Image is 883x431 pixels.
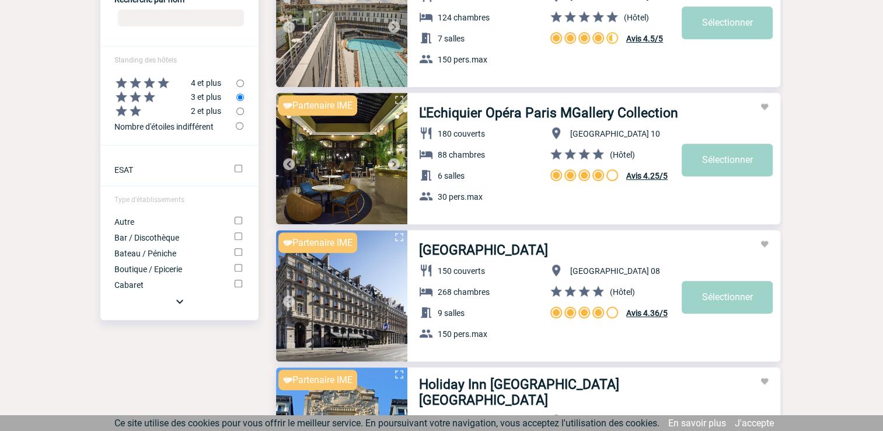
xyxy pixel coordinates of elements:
[626,308,668,318] span: Avis 4.36/5
[626,171,668,180] span: Avis 4.25/5
[114,233,219,242] label: Bar / Discothèque
[100,104,236,118] label: 2 et plus
[610,287,635,297] span: (Hôtel)
[682,144,773,176] a: Sélectionner
[735,418,774,429] a: J'accepte
[610,150,635,159] span: (Hôtel)
[419,326,433,340] img: baseline_group_white_24dp-b.png
[438,13,490,22] span: 124 chambres
[114,280,219,290] label: Cabaret
[419,189,433,203] img: baseline_group_white_24dp-b.png
[549,413,563,427] img: baseline_location_on_white_24dp-b.png
[760,102,769,112] img: Ajouter aux favoris
[419,147,433,161] img: baseline_hotel_white_24dp-b.png
[114,196,184,204] span: Type d'établissements
[419,242,548,258] a: [GEOGRAPHIC_DATA]
[626,34,663,43] span: Avis 4.5/5
[549,263,563,277] img: baseline_location_on_white_24dp-b.png
[438,129,485,138] span: 180 couverts
[278,370,357,390] div: Partenaire IME
[114,249,219,258] label: Bateau / Péniche
[570,129,660,138] span: [GEOGRAPHIC_DATA] 10
[100,76,236,90] label: 4 et plus
[438,171,465,180] span: 6 salles
[114,56,177,64] span: Standing des hôtels
[682,281,773,314] a: Sélectionner
[438,308,465,318] span: 9 salles
[278,232,357,253] div: Partenaire IME
[283,377,292,383] img: partnaire IME
[419,377,682,408] a: Holiday Inn [GEOGRAPHIC_DATA] [GEOGRAPHIC_DATA]
[419,168,433,182] img: baseline_meeting_room_white_24dp-b.png
[419,52,433,66] img: baseline_group_white_24dp-b.png
[419,263,433,277] img: baseline_restaurant_white_24dp-b.png
[419,31,433,45] img: baseline_meeting_room_white_24dp-b.png
[438,55,487,64] span: 150 pers.max
[114,217,219,227] label: Autre
[570,266,660,276] span: [GEOGRAPHIC_DATA] 08
[276,93,407,224] img: 1.jpg
[438,192,483,201] span: 30 pers.max
[549,126,563,140] img: baseline_location_on_white_24dp-b.png
[419,284,433,298] img: baseline_hotel_white_24dp-b.png
[760,239,769,249] img: Ajouter aux favoris
[419,413,433,427] img: baseline_hotel_white_24dp-b.png
[419,126,433,140] img: baseline_restaurant_white_24dp-b.png
[283,240,292,246] img: partnaire IME
[438,150,485,159] span: 88 chambres
[438,34,465,43] span: 7 salles
[276,230,407,362] img: 1.jpg
[114,265,219,274] label: Boutique / Epicerie
[438,287,490,297] span: 268 chambres
[438,266,485,276] span: 150 couverts
[278,95,357,116] div: Partenaire IME
[100,90,236,104] label: 3 et plus
[419,305,433,319] img: baseline_meeting_room_white_24dp-b.png
[419,10,433,24] img: baseline_hotel_white_24dp-b.png
[682,6,773,39] a: Sélectionner
[438,329,487,339] span: 150 pers.max
[419,105,678,121] a: L'Echiquier Opéra Paris MGallery Collection
[760,377,769,386] img: Ajouter aux favoris
[283,103,292,109] img: partnaire IME
[114,418,659,429] span: Ce site utilise des cookies pour vous offrir le meilleur service. En poursuivant votre navigation...
[624,13,649,22] span: (Hôtel)
[668,418,726,429] a: En savoir plus
[114,165,219,175] label: ESAT
[114,118,236,134] label: Nombre d'étoiles indifférent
